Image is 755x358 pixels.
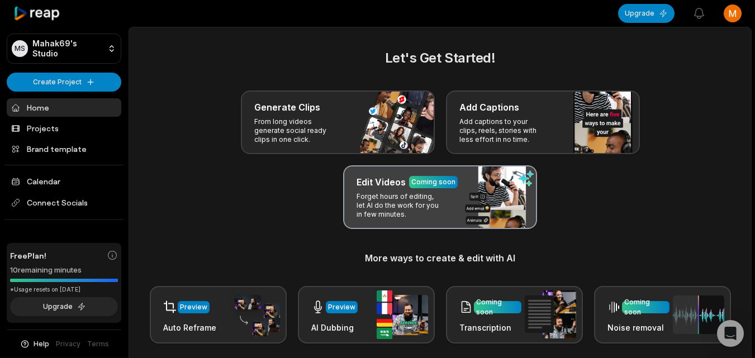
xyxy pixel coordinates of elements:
h3: AI Dubbing [311,322,358,333]
a: Privacy [56,339,80,349]
span: Help [34,339,49,349]
p: Add captions to your clips, reels, stories with less effort in no time. [459,117,546,144]
button: Help [20,339,49,349]
span: Free Plan! [10,250,46,261]
div: Preview [328,302,355,312]
h3: More ways to create & edit with AI [143,251,738,265]
h3: Edit Videos [357,175,406,189]
div: 10 remaining minutes [10,265,118,276]
h3: Auto Reframe [163,322,216,333]
img: noise_removal.png [673,295,724,334]
a: Calendar [7,172,121,190]
div: Coming soon [476,297,519,317]
div: Preview [180,302,207,312]
h3: Noise removal [607,322,669,333]
a: Terms [87,339,109,349]
div: Coming soon [411,177,455,187]
button: Upgrade [618,4,675,23]
div: Open Intercom Messenger [717,320,744,347]
a: Home [7,98,121,117]
h2: Let's Get Started! [143,48,738,68]
p: Forget hours of editing, let AI do the work for you in few minutes. [357,192,443,219]
button: Create Project [7,73,121,92]
p: Mahak69's Studio [32,39,103,59]
img: ai_dubbing.png [377,290,428,339]
h3: Transcription [459,322,521,333]
button: Upgrade [10,297,118,316]
a: Brand template [7,140,121,158]
p: From long videos generate social ready clips in one click. [254,117,341,144]
h3: Generate Clips [254,101,320,114]
div: MS [12,40,28,57]
div: *Usage resets on [DATE] [10,285,118,294]
h3: Add Captions [459,101,519,114]
div: Coming soon [624,297,667,317]
img: transcription.png [525,290,576,338]
img: auto_reframe.png [229,293,280,337]
a: Projects [7,119,121,137]
span: Connect Socials [7,193,121,213]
